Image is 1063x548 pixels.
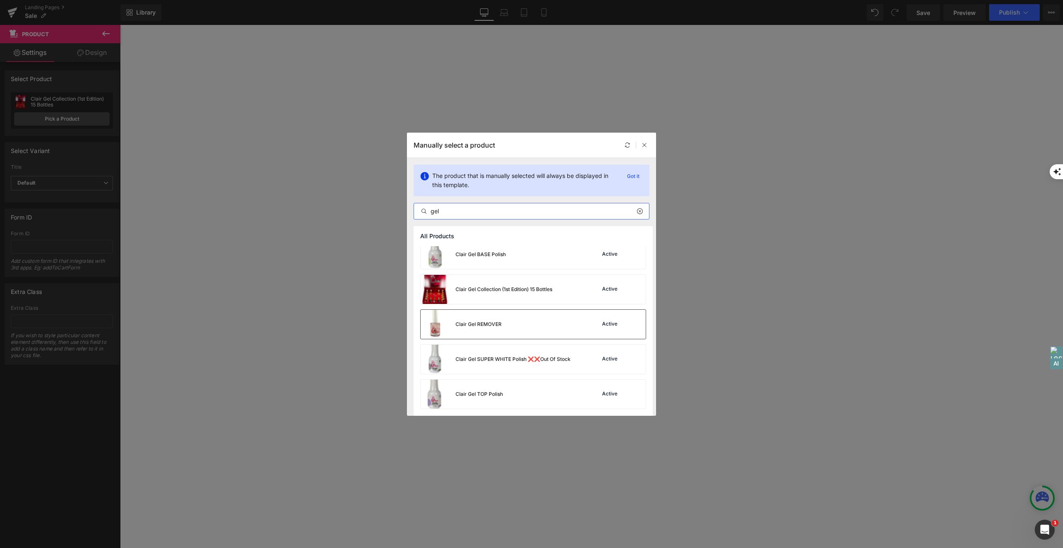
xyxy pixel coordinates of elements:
[456,321,502,328] div: Clair Gel REMOVER
[600,391,619,397] div: Active
[600,251,619,258] div: Active
[456,251,506,258] div: Clair Gel BASE Polish
[1052,520,1058,526] span: 1
[414,226,653,246] div: All Products
[414,206,649,216] input: Search products
[421,275,451,304] img: product-img
[600,356,619,363] div: Active
[414,141,495,149] p: Manually select a product
[600,286,619,293] div: Active
[456,355,571,363] div: Clair Gel SUPER WHITE Polish ❌❌Out Of Stock
[421,380,451,409] img: product-img
[1035,520,1055,540] iframe: Intercom live chat
[456,390,503,398] div: Clair Gel TOP Polish
[421,310,451,339] img: product-img
[600,321,619,328] div: Active
[421,345,451,374] img: product-img
[456,286,552,293] div: Clair Gel Collection (1st Edition) 15 Bottles
[432,171,617,190] p: The product that is manually selected will always be displayed in this template.
[421,240,451,269] img: product-img
[624,171,643,181] p: Got it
